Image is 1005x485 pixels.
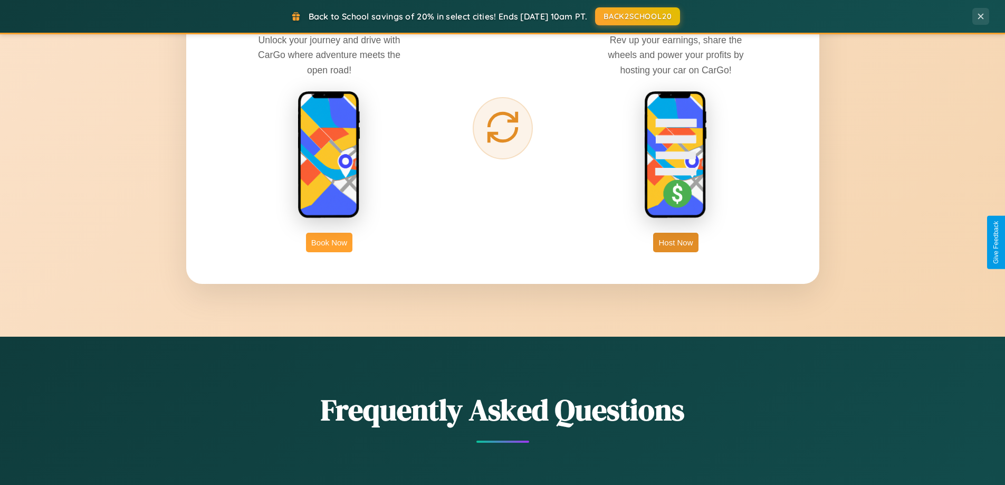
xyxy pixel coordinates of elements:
button: BACK2SCHOOL20 [595,7,680,25]
span: Back to School savings of 20% in select cities! Ends [DATE] 10am PT. [309,11,587,22]
img: host phone [644,91,707,220]
h2: Frequently Asked Questions [186,389,819,430]
p: Rev up your earnings, share the wheels and power your profits by hosting your car on CarGo! [597,33,755,77]
button: Book Now [306,233,352,252]
div: Give Feedback [992,221,1000,264]
button: Host Now [653,233,698,252]
p: Unlock your journey and drive with CarGo where adventure meets the open road! [250,33,408,77]
img: rent phone [298,91,361,220]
